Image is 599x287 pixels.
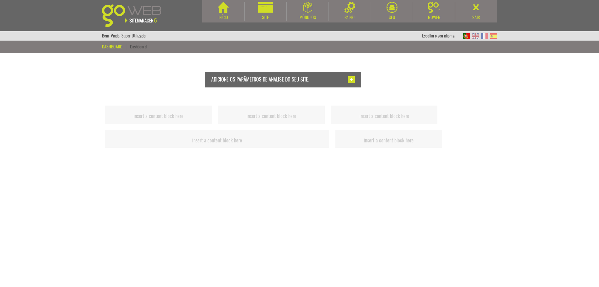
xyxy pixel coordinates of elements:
[337,138,441,143] h2: insert a content block here
[303,2,312,13] img: Módulos
[348,76,355,83] img: Adicionar
[387,2,397,13] img: SEO
[329,14,371,21] div: Painel
[258,2,273,13] img: Site
[490,33,497,39] img: ES
[463,33,470,39] img: PT
[107,113,210,119] h2: insert a content block here
[413,14,455,21] div: Goweb
[344,2,355,13] img: Painel
[245,14,286,21] div: Site
[107,138,328,143] h2: insert a content block here
[455,14,497,21] div: Sair
[102,31,147,41] div: Bem-Vindo, Super Utilizador
[333,113,436,119] h2: insert a content block here
[371,14,413,21] div: SEO
[428,2,441,13] img: Goweb
[102,44,126,50] div: Dashboard
[102,4,168,27] img: Goweb
[481,33,488,39] img: FR
[130,44,147,50] a: Dashboard
[471,2,482,13] img: Sair
[472,33,479,39] img: EN
[220,113,323,119] h2: insert a content block here
[422,31,461,41] div: Escolha o seu idioma
[211,76,309,83] span: Adicione os parâmetros de análise do seu site.
[287,14,329,21] div: Módulos
[202,14,244,21] div: Início
[108,72,457,87] a: Adicione os parâmetros de análise do seu site. Adicionar
[218,2,229,13] img: Início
